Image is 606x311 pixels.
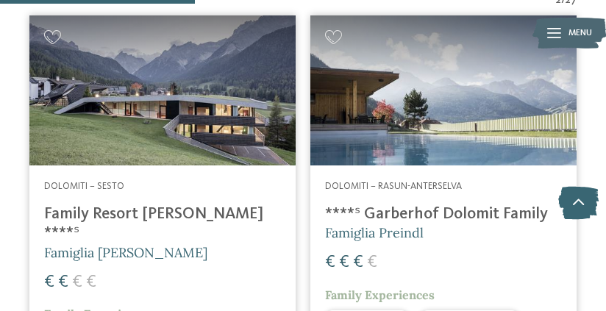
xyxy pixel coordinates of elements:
span: Dolomiti – Rasun-Anterselva [325,182,462,191]
span: € [353,254,363,271]
span: € [72,274,82,291]
span: € [44,274,54,291]
span: Family Experiences [325,287,435,302]
span: Famiglia Preindl [325,224,424,241]
span: € [367,254,377,271]
img: Familienhotels Südtirol [532,15,606,51]
span: Menu [568,27,592,40]
h4: ****ˢ Garberhof Dolomit Family [325,204,562,224]
span: € [86,274,96,291]
span: € [339,254,349,271]
span: Famiglia [PERSON_NAME] [44,244,207,261]
span: Dolomiti – Sesto [44,182,124,191]
span: € [58,274,68,291]
span: € [325,254,335,271]
h4: Family Resort [PERSON_NAME] ****ˢ [44,204,281,243]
